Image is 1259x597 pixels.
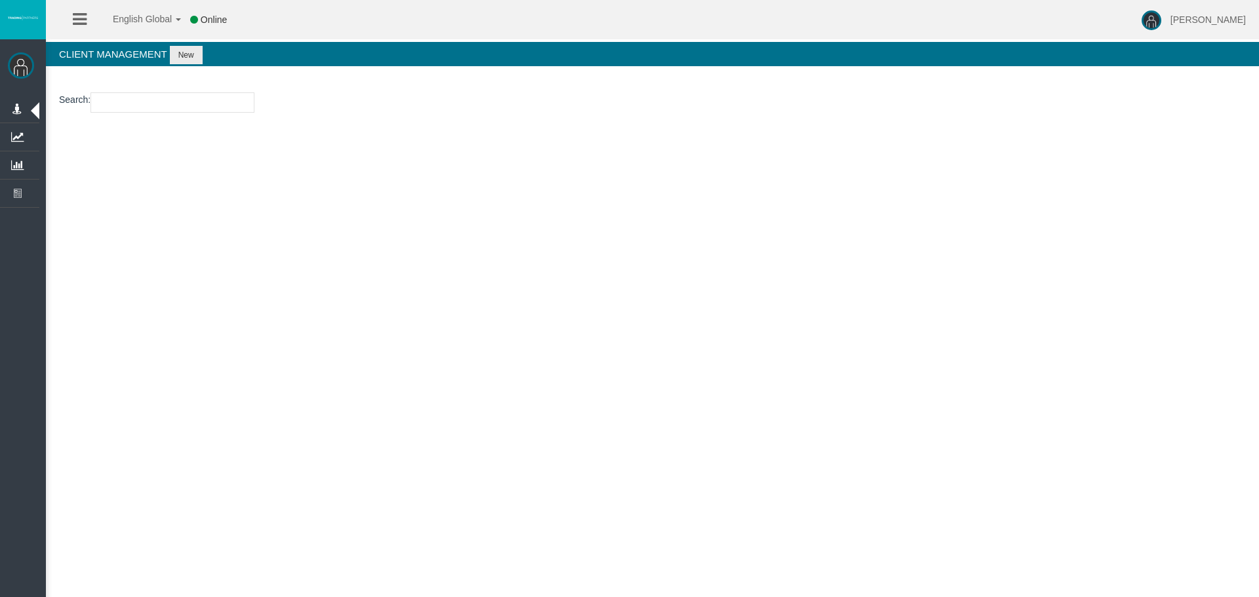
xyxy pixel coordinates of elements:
[1170,14,1246,25] span: [PERSON_NAME]
[201,14,227,25] span: Online
[170,46,203,64] button: New
[7,15,39,20] img: logo.svg
[1142,10,1161,30] img: user-image
[59,48,167,60] span: Client Management
[59,92,1246,113] p: :
[59,92,88,107] label: Search
[96,14,172,24] span: English Global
